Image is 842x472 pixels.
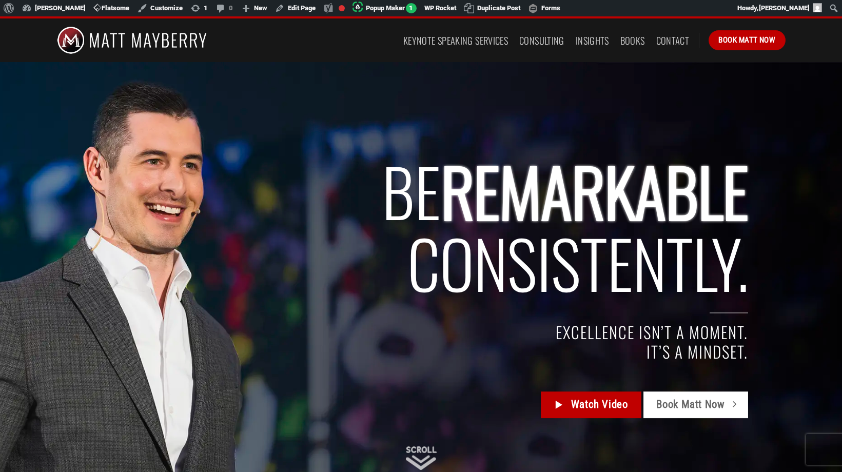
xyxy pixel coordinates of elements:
span: Book Matt Now [718,34,775,46]
div: Focus keyphrase not set [339,5,345,11]
span: Book Matt Now [656,397,724,414]
h4: EXCELLENCE ISN’T A MOMENT. [139,323,749,342]
a: Book Matt Now [709,30,785,50]
img: Scroll Down [406,446,437,470]
a: Contact [656,31,690,50]
span: [PERSON_NAME] [759,4,810,12]
a: Keynote Speaking Services [403,31,508,50]
a: Consulting [519,31,564,50]
a: Books [620,31,645,50]
span: Watch Video [571,397,628,414]
a: Book Matt Now [643,392,748,419]
img: Matt Mayberry [57,18,207,62]
span: 1 [406,3,417,13]
span: REMARKABLE [441,142,748,239]
h2: BE [139,155,749,299]
h4: IT’S A MINDSET. [139,342,749,361]
a: Watch Video [541,392,641,419]
a: Insights [576,31,609,50]
span: Consistently. [407,214,748,311]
